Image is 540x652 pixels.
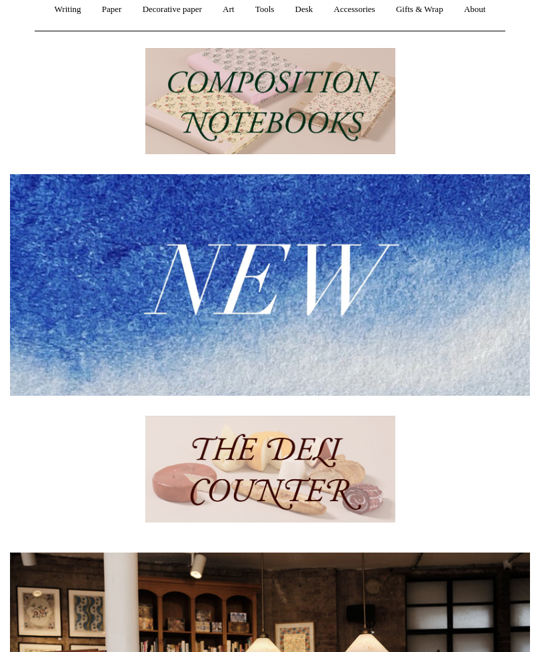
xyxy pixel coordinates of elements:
[145,416,395,523] img: The Deli Counter
[145,48,395,155] img: 202302 Composition ledgers.jpg__PID:69722ee6-fa44-49dd-a067-31375e5d54ec
[10,174,530,396] img: New.jpg__PID:f73bdf93-380a-4a35-bcfe-7823039498e1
